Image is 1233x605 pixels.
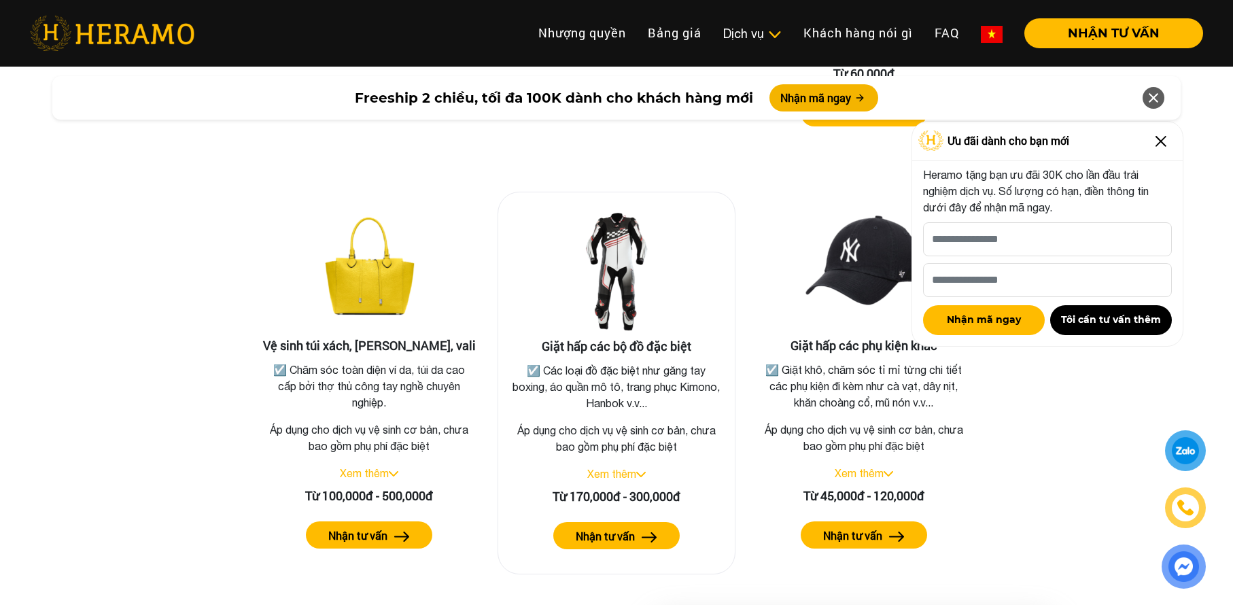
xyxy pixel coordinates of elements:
img: arrow [642,532,657,542]
a: NHẬN TƯ VẤN [1013,27,1203,39]
p: Áp dụng cho dịch vụ vệ sinh cơ bản, chưa bao gồm phụ phí đặc biệt [509,422,724,455]
a: Khách hàng nói gì [793,18,924,48]
button: Nhận mã ngay [769,84,878,111]
a: Xem thêm [340,467,389,479]
img: heramo-logo.png [30,16,194,51]
h3: Vệ sinh túi xách, [PERSON_NAME], vali [261,339,477,353]
img: arrow_down.svg [636,472,646,477]
img: Vệ sinh túi xách, balo, vali [301,203,437,339]
img: arrow_down.svg [884,471,893,477]
img: Giặt hấp các phụ kiện khác [796,203,932,339]
img: phone-icon [1176,498,1196,517]
p: Áp dụng cho dịch vụ vệ sinh cơ bản, chưa bao gồm phụ phí đặc biệt [261,421,477,454]
label: Nhận tư vấn [328,528,387,544]
p: ☑️ Giặt khô, chăm sóc tỉ mỉ từng chi tiết các phụ kiện đi kèm như cà vạt, dây nịt, khăn choàng cổ... [759,362,969,411]
a: FAQ [924,18,970,48]
a: Xem thêm [835,467,884,479]
a: Xem thêm [587,468,636,480]
img: Logo [918,131,944,151]
img: Giặt hấp các bộ đồ đặc biệt [549,203,684,339]
label: Nhận tư vấn [823,528,882,544]
div: Từ 100,000đ - 500,000đ [261,487,477,505]
label: Nhận tư vấn [576,528,635,544]
p: ☑️ Chăm sóc toàn diện ví da, túi da cao cấp bởi thợ thủ công tay nghề chuyên nghiệp. [264,362,474,411]
img: arrow [889,532,905,542]
p: Áp dụng cho dịch vụ vệ sinh cơ bản, chưa bao gồm phụ phí đặc biệt [756,421,972,454]
a: Nhận tư vấn arrow [261,521,477,549]
button: Tôi cần tư vấn thêm [1050,305,1172,335]
p: Heramo tặng bạn ưu đãi 30K cho lần đầu trải nghiệm dịch vụ. Số lượng có hạn, điền thông tin dưới ... [923,167,1172,215]
img: arrow [394,532,410,542]
div: Từ 170,000đ - 300,000đ [509,487,724,506]
a: Nhượng quyền [527,18,637,48]
a: Nhận tư vấn arrow [756,521,972,549]
button: Nhận tư vấn [306,521,432,549]
div: Dịch vụ [723,24,782,43]
img: arrow_down.svg [389,471,398,477]
a: phone-icon [1167,489,1204,527]
img: subToggleIcon [767,28,782,41]
button: NHẬN TƯ VẤN [1024,18,1203,48]
button: Nhận tư vấn [801,521,927,549]
h3: Giặt hấp các bộ đồ đặc biệt [509,339,724,354]
a: Bảng giá [637,18,712,48]
button: Nhận mã ngay [923,305,1045,335]
p: ☑️ Các loại đồ đặc biệt như găng tay boxing, áo quần mô tô, trang phục Kimono, Hanbok v.v... [512,362,721,411]
img: vn-flag.png [981,26,1003,43]
img: Close [1150,131,1172,152]
span: Ưu đãi dành cho bạn mới [948,133,1069,149]
div: Từ 45,000đ - 120,000đ [756,487,972,505]
button: Nhận tư vấn [553,522,680,549]
a: Nhận tư vấn arrow [509,522,724,549]
h3: Giặt hấp các phụ kiện khác [756,339,972,353]
span: Freeship 2 chiều, tối đa 100K dành cho khách hàng mới [355,88,753,108]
